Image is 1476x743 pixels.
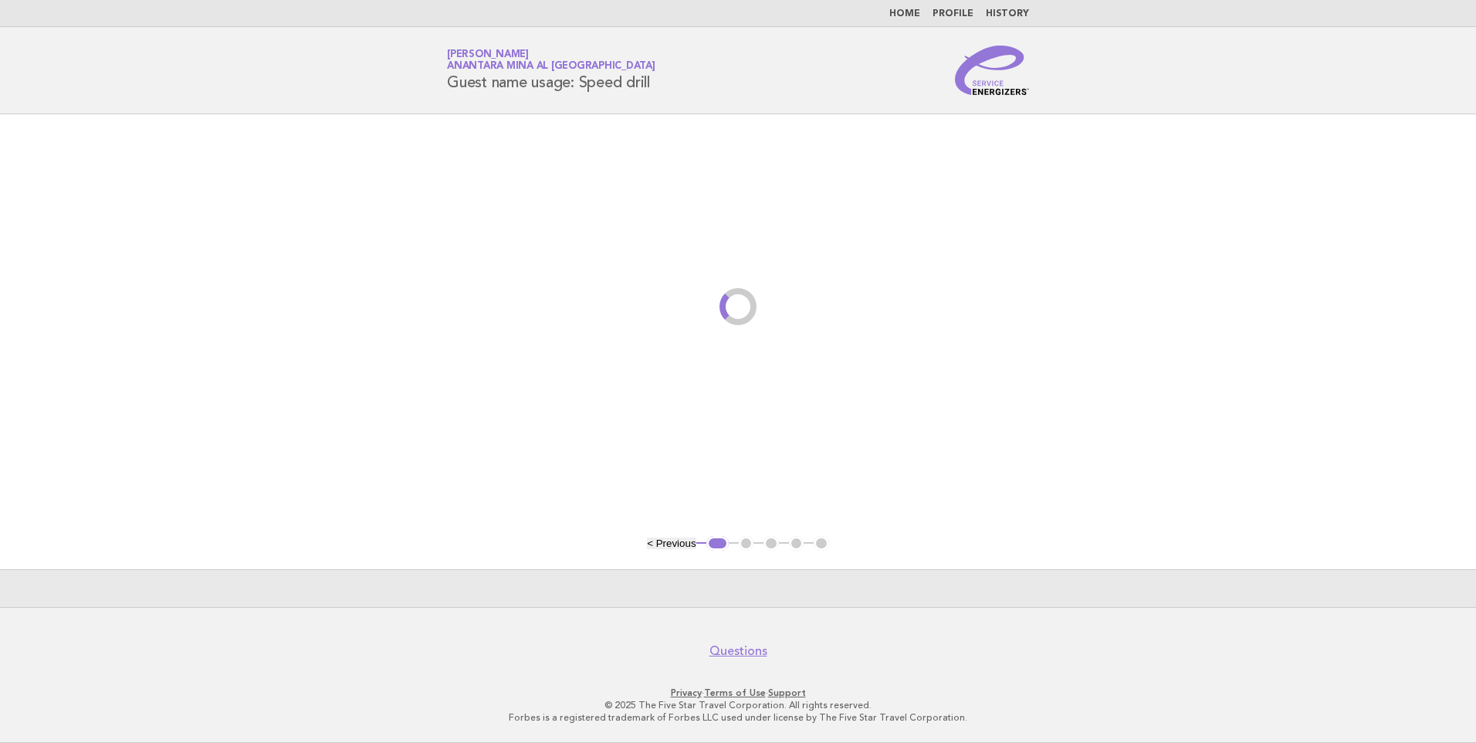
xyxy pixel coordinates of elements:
p: © 2025 The Five Star Travel Corporation. All rights reserved. [266,699,1210,711]
a: Terms of Use [704,687,766,698]
a: Questions [709,643,767,659]
span: Anantara Mina al [GEOGRAPHIC_DATA] [447,62,655,72]
p: Forbes is a registered trademark of Forbes LLC used under license by The Five Star Travel Corpora... [266,711,1210,724]
a: Home [889,9,920,19]
a: Privacy [671,687,702,698]
a: Profile [933,9,973,19]
img: Service Energizers [955,46,1029,95]
a: History [986,9,1029,19]
a: [PERSON_NAME]Anantara Mina al [GEOGRAPHIC_DATA] [447,49,655,71]
a: Support [768,687,806,698]
h1: Guest name usage: Speed drill [447,50,655,90]
p: · · [266,687,1210,699]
